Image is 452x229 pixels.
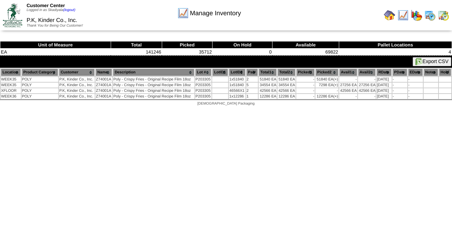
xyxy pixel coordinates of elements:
img: ZoRoCo_Logo(Green%26Foil)%20jpg.webp [3,3,22,27]
td: - [296,88,315,93]
td: 27256 EA [358,83,376,88]
th: LotID1 [212,68,228,76]
td: 141246 [111,49,162,56]
th: LotID2 [229,68,246,76]
td: 69822 [272,49,339,56]
th: Picked2 [315,68,338,76]
td: P.K, Kinder Co., Inc. [59,83,95,88]
td: Poly - Crispy Fries - Original Recipe Film 18oz [113,94,194,99]
td: 2 [246,77,258,82]
span: Customer Center [27,3,65,8]
td: - [392,83,407,88]
td: - [392,88,407,93]
th: Pal# [246,68,258,76]
td: - [392,94,407,99]
td: - [408,94,423,99]
td: Z74001A [95,88,112,93]
td: 0 [213,49,272,56]
td: 27256 EA [339,83,357,88]
td: P203305 [195,88,212,93]
th: RDate [376,68,391,76]
td: [DATE] [376,83,391,88]
td: - [296,77,315,82]
td: Z74001A [95,77,112,82]
th: Pallet Locations [339,41,452,49]
td: EA [0,49,111,56]
th: Available [272,41,339,49]
td: 2 [246,88,258,93]
td: XFLOOR [1,88,21,93]
td: Poly - Crispy Fries - Original Recipe Film 18oz [113,77,194,82]
td: - [358,94,376,99]
td: 1x12286 [229,94,246,99]
td: - [315,88,338,93]
td: POLY [22,77,59,82]
th: Total2 [277,68,296,76]
td: 34554 EA [259,83,277,88]
th: Notes [424,68,438,76]
img: graph.gif [411,10,422,21]
div: (+) [333,77,338,82]
td: P.K, Kinder Co., Inc. [59,94,95,99]
td: WEEK36 [1,94,21,99]
th: Customer [59,68,95,76]
th: Location [1,68,21,76]
td: 1x51840 [229,83,246,88]
td: 51840 EA [315,77,338,82]
td: 42566 EA [339,88,357,93]
td: 1x51840 [229,77,246,82]
td: 34554 EA [277,83,296,88]
th: Avail1 [339,68,357,76]
button: Export CSV [413,57,451,66]
th: Hold [439,68,451,76]
td: 4 [339,49,452,56]
td: - [408,83,423,88]
th: Lot # [195,68,212,76]
img: line_graph.gif [397,10,409,21]
img: excel.gif [415,58,423,65]
th: Picked1 [296,68,315,76]
td: P.K, Kinder Co., Inc. [59,88,95,93]
td: POLY [22,83,59,88]
span: Manage Inventory [190,10,241,17]
a: (logout) [63,8,75,12]
span: Logged in as Skadiyala [27,8,75,12]
td: 42566 EA [277,88,296,93]
td: - [408,88,423,93]
th: Total1 [259,68,277,76]
td: 42566 EA [259,88,277,93]
td: - [339,94,357,99]
td: 5 [246,83,258,88]
th: PDate [392,68,407,76]
td: 12286 EA [277,94,296,99]
td: WEEK35 [1,83,21,88]
td: WEEK35 [1,77,21,82]
td: [DATE] [376,94,391,99]
td: 46566X1 [229,88,246,93]
td: P203305 [195,83,212,88]
td: 51840 EA [277,77,296,82]
div: (+) [333,83,338,87]
td: Poly - Crispy Fries - Original Recipe Film 18oz [113,88,194,93]
th: On Hold [213,41,272,49]
th: Unit of Measure [0,41,111,49]
td: P203305 [195,94,212,99]
th: Avail2 [358,68,376,76]
span: P.K, Kinder Co., Inc. [27,17,77,23]
td: 12286 EA [315,94,338,99]
th: EDate [408,68,423,76]
th: Description [113,68,194,76]
td: 7298 EA [315,83,338,88]
td: 35712 [162,49,213,56]
td: POLY [22,88,59,93]
td: - [296,94,315,99]
span: [DEMOGRAPHIC_DATA] Packaging [197,102,254,106]
div: (+) [333,94,338,99]
td: 1 [246,94,258,99]
span: Thank You for Being Our Customer! [27,24,83,28]
th: Name [95,68,112,76]
th: Product Category [22,68,59,76]
td: - [408,77,423,82]
td: - [339,77,357,82]
td: 12286 EA [259,94,277,99]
